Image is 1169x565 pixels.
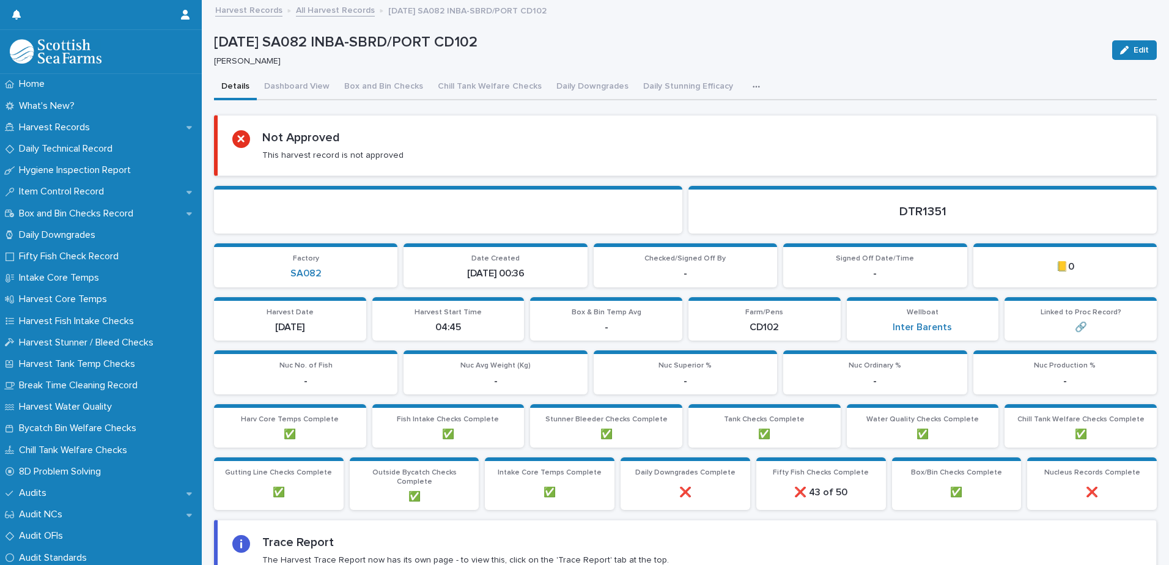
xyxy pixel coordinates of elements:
button: Daily Downgrades [549,75,636,100]
p: ❌ [628,487,743,498]
p: ❌ [1034,487,1149,498]
p: CD102 [696,322,833,333]
p: - [411,375,580,387]
span: Outside Bycatch Checks Complete [372,469,457,485]
p: Hygiene Inspection Report [14,164,141,176]
span: Harvest Start Time [415,309,482,316]
p: Daily Downgrades [14,229,105,241]
p: ✅ [492,487,607,498]
span: Chill Tank Welfare Checks Complete [1017,416,1145,423]
a: SA082 [290,268,322,279]
span: Harv Core Temps Complete [241,416,339,423]
p: Chill Tank Welfare Checks [14,445,137,456]
p: Harvest Fish Intake Checks [14,316,144,327]
p: DTR1351 [703,204,1142,219]
p: [DATE] SA082 INBA-SBRD/PORT CD102 [388,3,547,17]
span: Linked to Proc Record? [1041,309,1121,316]
span: Tank Checks Complete [724,416,805,423]
span: Factory [293,255,319,262]
p: ✅ [357,491,472,503]
p: Break Time Cleaning Record [14,380,147,391]
p: 🔗 [1012,322,1149,333]
span: Water Quality Checks Complete [866,416,979,423]
p: Box and Bin Checks Record [14,208,143,220]
p: What's New? [14,100,84,112]
span: Nuc Superior % [658,362,712,369]
p: Bycatch Bin Welfare Checks [14,423,146,434]
p: Harvest Tank Temp Checks [14,358,145,370]
a: All Harvest Records [296,2,375,17]
span: Signed Off Date/Time [836,255,914,262]
p: 04:45 [380,322,517,333]
span: Wellboat [907,309,939,316]
p: [DATE] 00:36 [411,268,580,279]
p: 📒0 [981,261,1149,273]
p: 8D Problem Solving [14,466,111,478]
p: [PERSON_NAME] [214,56,1097,67]
p: [DATE] SA082 INBA-SBRD/PORT CD102 [214,34,1102,51]
h2: Trace Report [262,535,334,550]
span: Nuc Production % [1034,362,1096,369]
span: Nucleus Records Complete [1044,469,1140,476]
span: Gutting Line Checks Complete [225,469,332,476]
p: - [601,375,770,387]
p: ✅ [221,429,359,440]
p: Home [14,78,54,90]
button: Box and Bin Checks [337,75,430,100]
span: Farm/Pens [745,309,783,316]
p: Harvest Core Temps [14,294,117,305]
p: Harvest Stunner / Bleed Checks [14,337,163,349]
p: [DATE] [221,322,359,333]
button: Daily Stunning Efficacy [636,75,740,100]
button: Details [214,75,257,100]
span: Daily Downgrades Complete [635,469,736,476]
button: Dashboard View [257,75,337,100]
p: This harvest record is not approved [262,150,404,161]
p: ✅ [221,487,336,498]
span: Fifty Fish Checks Complete [773,469,869,476]
a: Inter Barents [893,322,952,333]
p: - [601,268,770,279]
span: Checked/Signed Off By [644,255,726,262]
p: Audit OFIs [14,530,73,542]
p: - [981,375,1149,387]
p: Fifty Fish Check Record [14,251,128,262]
p: ✅ [380,429,517,440]
p: Harvest Water Quality [14,401,122,413]
p: - [791,268,959,279]
span: Stunner Bleeder Checks Complete [545,416,668,423]
p: - [221,375,390,387]
p: Audit NCs [14,509,72,520]
span: Box & Bin Temp Avg [572,309,641,316]
p: ✅ [854,429,992,440]
span: Fish Intake Checks Complete [397,416,499,423]
p: - [791,375,959,387]
p: Intake Core Temps [14,272,109,284]
span: Box/Bin Checks Complete [911,469,1002,476]
p: Daily Technical Record [14,143,122,155]
span: Edit [1134,46,1149,54]
p: - [537,322,675,333]
span: Intake Core Temps Complete [498,469,602,476]
span: Nuc Ordinary % [849,362,901,369]
p: ✅ [696,429,833,440]
p: ✅ [537,429,675,440]
p: Item Control Record [14,186,114,198]
img: mMrefqRFQpe26GRNOUkG [10,39,101,64]
span: Nuc Avg Weight (Kg) [460,362,531,369]
span: Harvest Date [267,309,314,316]
span: Date Created [471,255,520,262]
button: Chill Tank Welfare Checks [430,75,549,100]
a: Harvest Records [215,2,282,17]
h2: Not Approved [262,130,340,145]
p: Audits [14,487,56,499]
button: Edit [1112,40,1157,60]
p: ✅ [1012,429,1149,440]
p: Harvest Records [14,122,100,133]
p: ✅ [899,487,1014,498]
span: Nuc No. of Fish [279,362,333,369]
p: ❌ 43 of 50 [764,487,879,498]
p: Audit Standards [14,552,97,564]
